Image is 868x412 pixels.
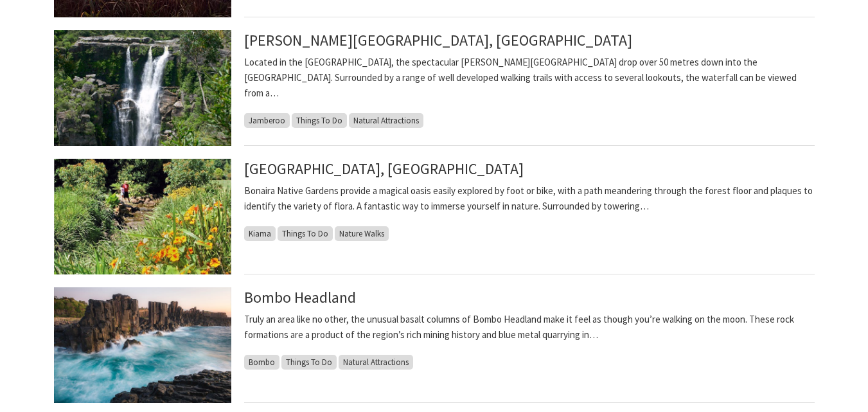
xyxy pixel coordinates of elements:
[54,30,231,146] img: Carrington Falls
[244,355,279,370] span: Bombo
[244,312,815,343] p: Truly an area like no other, the unusual basalt columns of Bombo Headland make it feel as though ...
[244,30,632,50] a: [PERSON_NAME][GEOGRAPHIC_DATA], [GEOGRAPHIC_DATA]
[244,226,276,241] span: Kiama
[349,113,423,128] span: Natural Attractions
[339,355,413,370] span: Natural Attractions
[244,159,524,179] a: [GEOGRAPHIC_DATA], [GEOGRAPHIC_DATA]
[244,287,356,307] a: Bombo Headland
[292,113,347,128] span: Things To Do
[244,183,815,214] p: Bonaira Native Gardens provide a magical oasis easily explored by foot or bike, with a path meand...
[278,226,333,241] span: Things To Do
[335,226,389,241] span: Nature Walks
[54,159,231,274] img: Bonaira Native Gardens
[54,287,231,403] img: Bombo Quarry
[281,355,337,370] span: Things To Do
[244,55,815,101] p: Located in the [GEOGRAPHIC_DATA], the spectacular [PERSON_NAME][GEOGRAPHIC_DATA] drop over 50 met...
[244,113,290,128] span: Jamberoo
